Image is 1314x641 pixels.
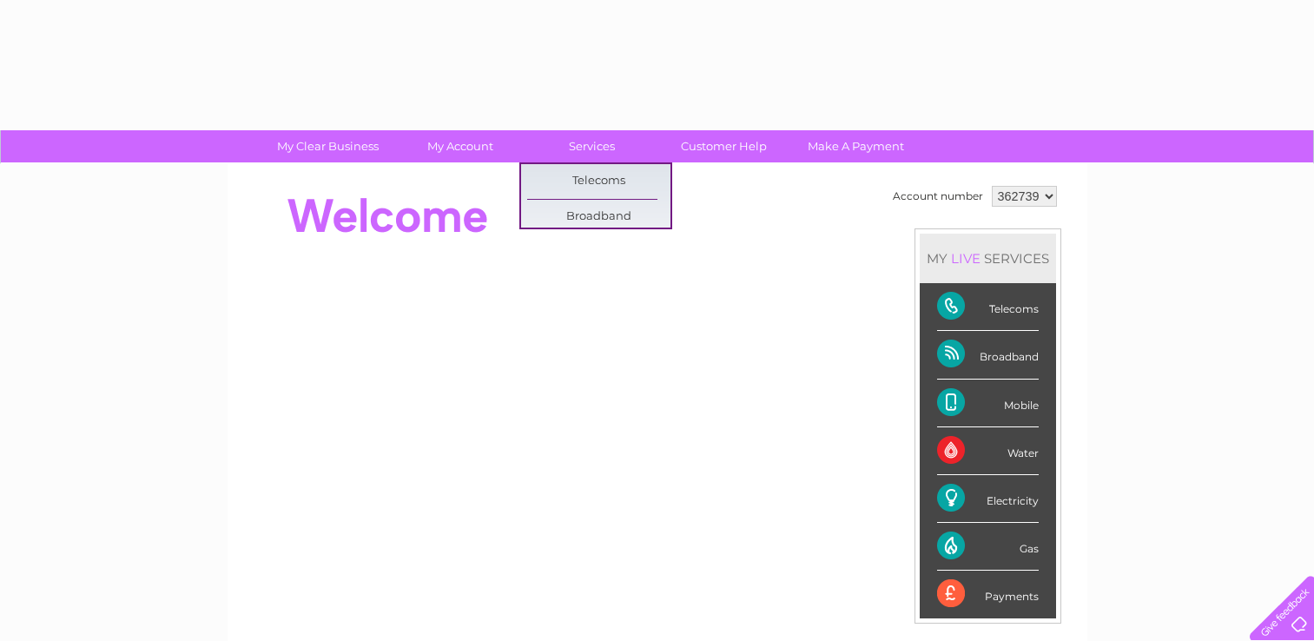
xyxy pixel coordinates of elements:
[937,331,1039,379] div: Broadband
[784,130,928,162] a: Make A Payment
[888,182,987,211] td: Account number
[652,130,796,162] a: Customer Help
[527,200,670,235] a: Broadband
[937,380,1039,427] div: Mobile
[937,571,1039,618] div: Payments
[948,250,984,267] div: LIVE
[937,427,1039,475] div: Water
[937,475,1039,523] div: Electricity
[920,234,1056,283] div: MY SERVICES
[937,523,1039,571] div: Gas
[256,130,399,162] a: My Clear Business
[520,130,664,162] a: Services
[388,130,532,162] a: My Account
[527,164,670,199] a: Telecoms
[937,283,1039,331] div: Telecoms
